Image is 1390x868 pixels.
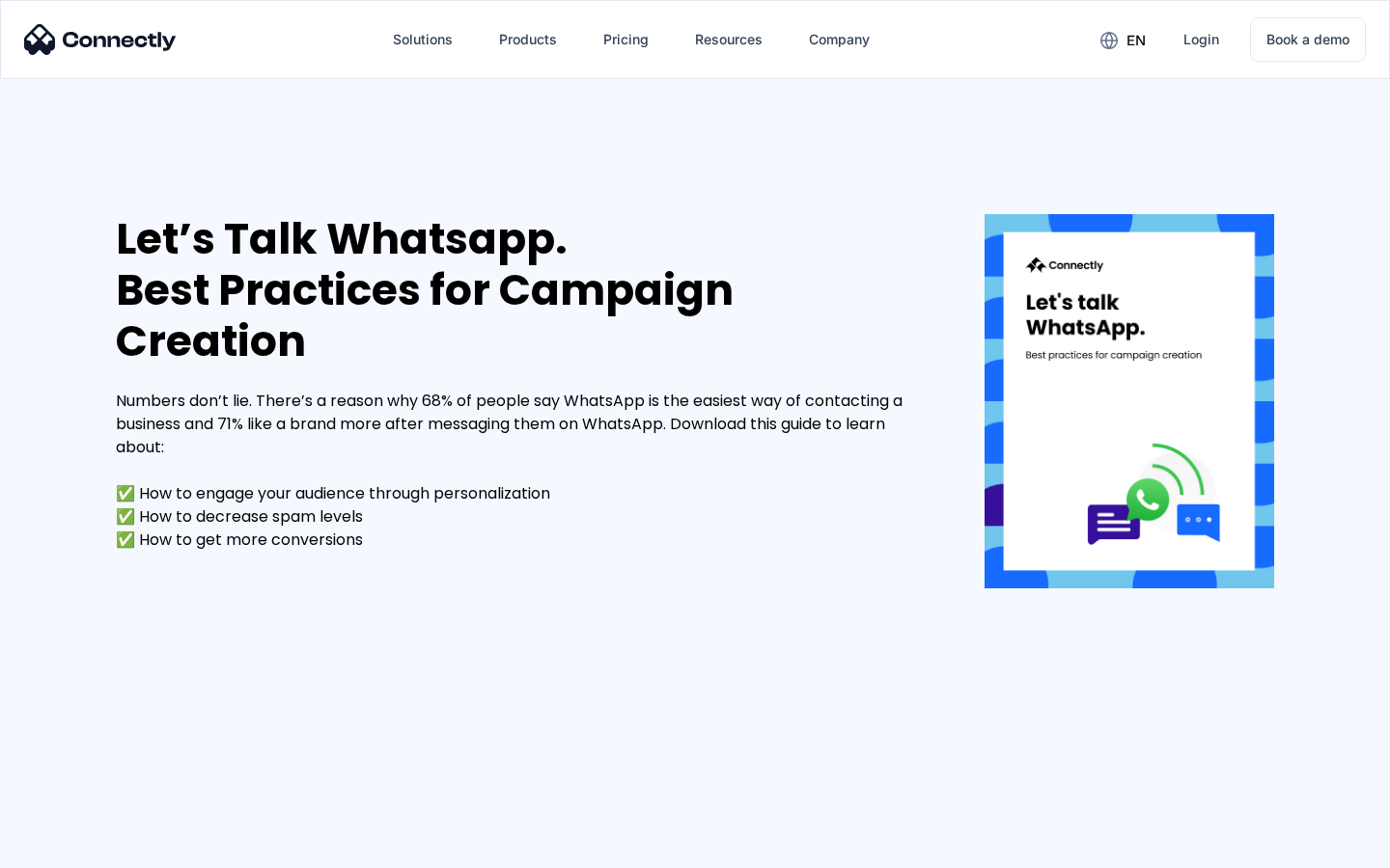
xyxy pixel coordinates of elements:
div: Resources [695,26,763,53]
div: Company [809,26,870,53]
a: Login [1168,16,1235,63]
div: Pricing [603,26,649,53]
div: Numbers don’t lie. There’s a reason why 68% of people say WhatsApp is the easiest way of contacti... [116,390,927,552]
img: Connectly Logo [24,24,177,55]
a: Book a demo [1250,17,1366,62]
div: Products [499,26,557,53]
ul: Language list [39,834,116,861]
div: Resources [680,16,778,63]
div: Solutions [377,16,468,63]
div: Company [793,16,885,63]
div: Login [1183,26,1219,53]
div: Let’s Talk Whatsapp. Best Practices for Campaign Creation [116,214,927,366]
a: Pricing [588,16,664,63]
div: en [1085,25,1160,54]
div: Solutions [393,26,453,53]
aside: Language selected: English [19,834,116,861]
div: en [1126,27,1146,54]
div: Products [484,16,572,63]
